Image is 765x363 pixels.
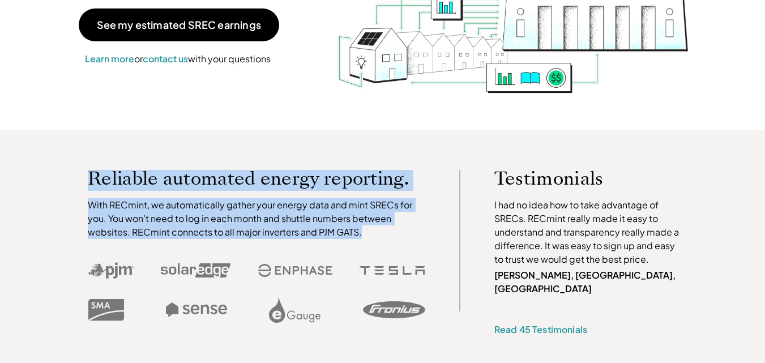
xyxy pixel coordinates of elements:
p: With RECmint, we automatically gather your energy data and mint SRECs for you. You won't need to ... [88,198,425,239]
a: Learn more [85,53,134,65]
a: Read 45 Testimonials [494,323,587,335]
p: Testimonials [494,170,663,187]
p: Reliable automated energy reporting. [88,170,425,187]
a: contact us [143,53,188,65]
p: [PERSON_NAME], [GEOGRAPHIC_DATA], [GEOGRAPHIC_DATA] [494,268,685,296]
p: See my estimated SREC earnings [97,20,261,30]
p: I had no idea how to take advantage of SRECs. RECmint really made it easy to understand and trans... [494,198,685,266]
a: See my estimated SREC earnings [79,8,279,41]
p: or with your questions [79,52,277,66]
